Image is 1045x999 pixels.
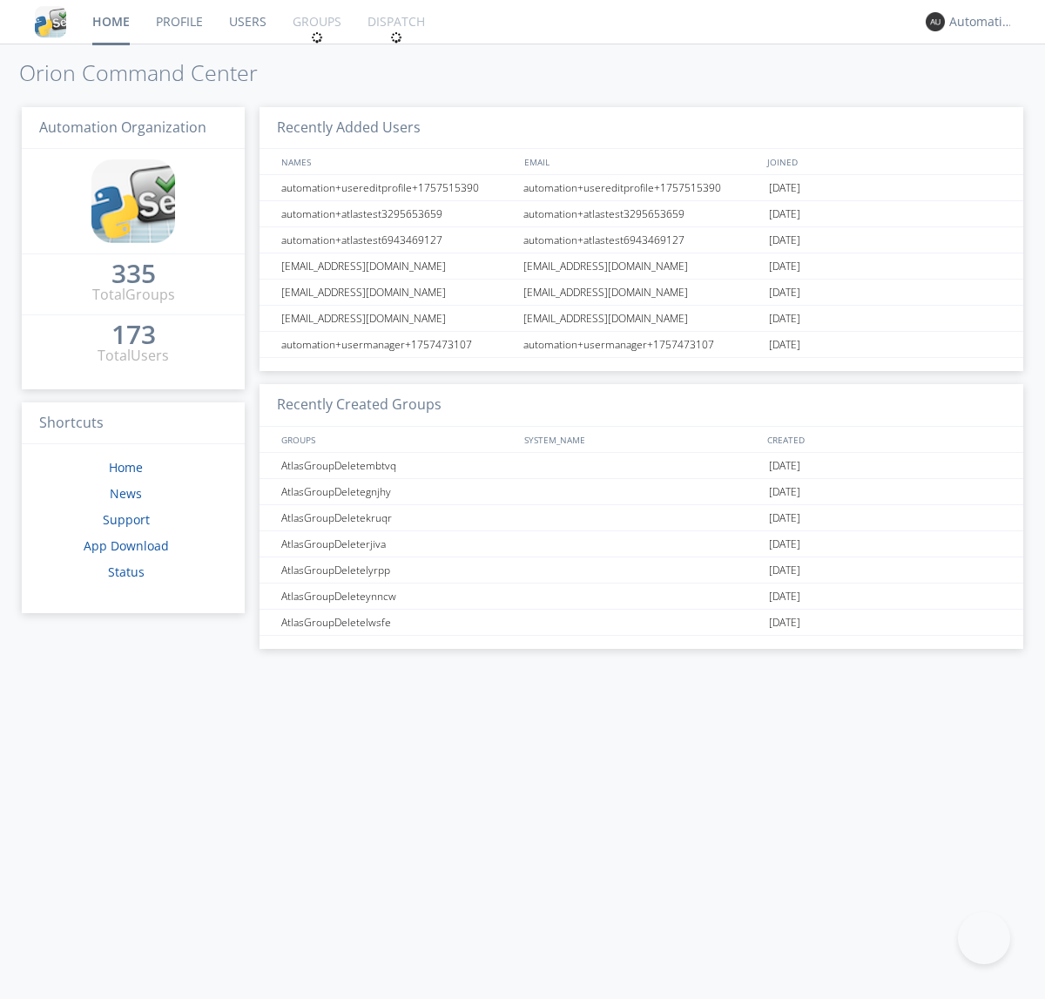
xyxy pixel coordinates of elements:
a: automation+usermanager+1757473107automation+usermanager+1757473107[DATE] [260,332,1023,358]
a: automation+atlastest6943469127automation+atlastest6943469127[DATE] [260,227,1023,253]
div: 173 [111,326,156,343]
a: [EMAIL_ADDRESS][DOMAIN_NAME][EMAIL_ADDRESS][DOMAIN_NAME][DATE] [260,280,1023,306]
a: App Download [84,537,169,554]
span: [DATE] [769,505,800,531]
a: AtlasGroupDeleterjiva[DATE] [260,531,1023,557]
a: automation+atlastest3295653659automation+atlastest3295653659[DATE] [260,201,1023,227]
a: Status [108,564,145,580]
div: Total Groups [92,285,175,305]
div: CREATED [763,427,1007,452]
img: spin.svg [390,31,402,44]
div: 335 [111,265,156,282]
div: automation+usermanager+1757473107 [519,332,765,357]
span: Automation Organization [39,118,206,137]
span: [DATE] [769,306,800,332]
a: AtlasGroupDeletekruqr[DATE] [260,505,1023,531]
div: AtlasGroupDeletembtvq [277,453,518,478]
span: [DATE] [769,332,800,358]
div: NAMES [277,149,516,174]
div: [EMAIL_ADDRESS][DOMAIN_NAME] [277,253,518,279]
img: spin.svg [311,31,323,44]
span: [DATE] [769,253,800,280]
a: [EMAIL_ADDRESS][DOMAIN_NAME][EMAIL_ADDRESS][DOMAIN_NAME][DATE] [260,306,1023,332]
span: [DATE] [769,227,800,253]
div: [EMAIL_ADDRESS][DOMAIN_NAME] [277,280,518,305]
a: AtlasGroupDeleteynncw[DATE] [260,584,1023,610]
img: cddb5a64eb264b2086981ab96f4c1ba7 [35,6,66,37]
div: JOINED [763,149,1007,174]
div: automation+atlastest3295653659 [277,201,518,226]
span: [DATE] [769,280,800,306]
span: [DATE] [769,584,800,610]
a: AtlasGroupDeletelwsfe[DATE] [260,610,1023,636]
div: [EMAIL_ADDRESS][DOMAIN_NAME] [519,280,765,305]
a: News [110,485,142,502]
a: AtlasGroupDeletembtvq[DATE] [260,453,1023,479]
div: AtlasGroupDeleteynncw [277,584,518,609]
div: AtlasGroupDeletegnjhy [277,479,518,504]
h3: Recently Added Users [260,107,1023,150]
div: GROUPS [277,427,516,452]
h3: Recently Created Groups [260,384,1023,427]
a: Home [109,459,143,476]
div: [EMAIL_ADDRESS][DOMAIN_NAME] [519,253,765,279]
div: EMAIL [520,149,763,174]
span: [DATE] [769,479,800,505]
div: Automation+atlas0030 [949,13,1015,30]
div: automation+usereditprofile+1757515390 [519,175,765,200]
div: AtlasGroupDeletekruqr [277,505,518,530]
div: AtlasGroupDeletelyrpp [277,557,518,583]
div: Total Users [98,346,169,366]
a: automation+usereditprofile+1757515390automation+usereditprofile+1757515390[DATE] [260,175,1023,201]
iframe: Toggle Customer Support [958,912,1010,964]
a: 173 [111,326,156,346]
a: AtlasGroupDeletegnjhy[DATE] [260,479,1023,505]
span: [DATE] [769,531,800,557]
a: 335 [111,265,156,285]
div: automation+usereditprofile+1757515390 [277,175,518,200]
span: [DATE] [769,610,800,636]
div: SYSTEM_NAME [520,427,763,452]
div: [EMAIL_ADDRESS][DOMAIN_NAME] [277,306,518,331]
div: automation+atlastest6943469127 [519,227,765,253]
a: Support [103,511,150,528]
a: AtlasGroupDeletelyrpp[DATE] [260,557,1023,584]
span: [DATE] [769,201,800,227]
span: [DATE] [769,557,800,584]
img: 373638.png [926,12,945,31]
h3: Shortcuts [22,402,245,445]
img: cddb5a64eb264b2086981ab96f4c1ba7 [91,159,175,243]
div: automation+usermanager+1757473107 [277,332,518,357]
div: AtlasGroupDeletelwsfe [277,610,518,635]
span: [DATE] [769,453,800,479]
a: [EMAIL_ADDRESS][DOMAIN_NAME][EMAIL_ADDRESS][DOMAIN_NAME][DATE] [260,253,1023,280]
span: [DATE] [769,175,800,201]
div: automation+atlastest3295653659 [519,201,765,226]
div: [EMAIL_ADDRESS][DOMAIN_NAME] [519,306,765,331]
div: automation+atlastest6943469127 [277,227,518,253]
div: AtlasGroupDeleterjiva [277,531,518,557]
